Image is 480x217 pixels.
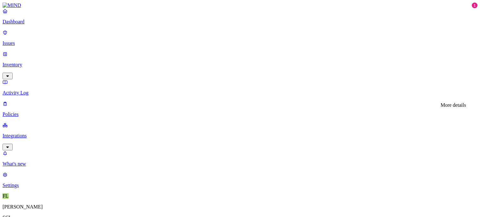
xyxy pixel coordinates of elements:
[3,62,477,68] p: Inventory
[3,19,477,25] p: Dashboard
[3,40,477,46] p: Issues
[3,161,477,167] p: What's new
[3,183,477,188] p: Settings
[3,193,9,199] span: FL
[3,133,477,139] p: Integrations
[3,90,477,96] p: Activity Log
[3,3,21,8] img: MIND
[3,112,477,117] p: Policies
[441,102,466,108] div: More details
[3,204,477,210] p: [PERSON_NAME]
[472,3,477,8] div: 1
